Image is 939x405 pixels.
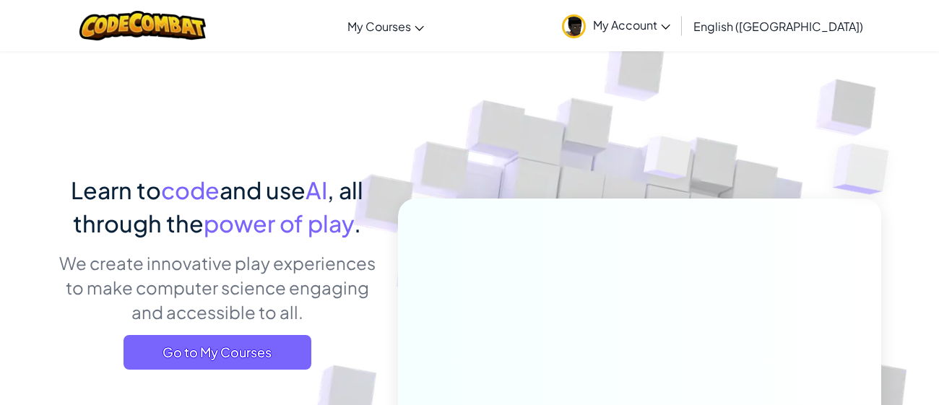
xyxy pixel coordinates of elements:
a: My Account [555,3,678,48]
span: and use [220,175,306,204]
span: code [161,175,220,204]
img: Overlap cubes [804,108,929,230]
img: CodeCombat logo [79,11,206,40]
a: Go to My Courses [124,335,311,370]
span: English ([GEOGRAPHIC_DATA]) [693,19,863,34]
span: . [354,209,361,238]
span: Learn to [71,175,161,204]
span: My Courses [347,19,411,34]
p: We create innovative play experiences to make computer science engaging and accessible to all. [58,251,376,324]
a: English ([GEOGRAPHIC_DATA]) [686,6,870,45]
span: power of play [204,209,354,238]
span: My Account [593,17,670,32]
span: AI [306,175,327,204]
a: My Courses [340,6,431,45]
img: avatar [562,14,586,38]
img: Overlap cubes [617,108,721,215]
